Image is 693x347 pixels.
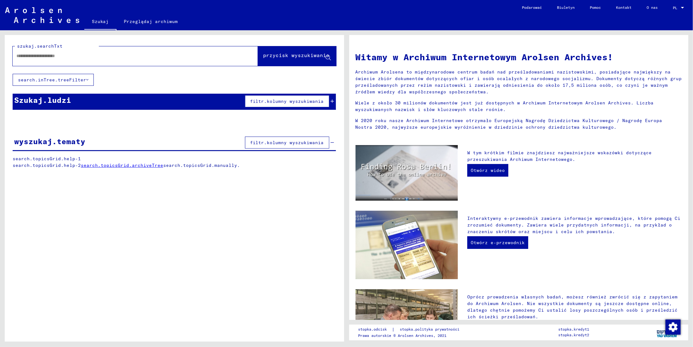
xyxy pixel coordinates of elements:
font: Witamy w Archiwum Internetowym Arolsen Archives! [355,51,613,62]
font: Biuletyn [557,5,575,10]
button: filtr.kolumny wyszukiwania [245,95,329,107]
a: Szukaj [84,14,116,30]
font: PL [673,5,677,10]
font: Szukaj.ludzi [14,95,71,105]
a: Otwórz wideo [467,164,508,177]
font: stopka.odcisk [358,327,387,332]
font: stopka.kredyt2 [558,332,589,337]
img: Arolsen_neg.svg [5,7,79,23]
font: filtr.kolumny wyszukiwania [250,140,324,145]
button: filtr.kolumny wyszukiwania [245,137,329,149]
font: przycisk wyszukiwania [263,52,330,58]
font: search.topicsGrid.help-1 [13,156,81,162]
font: W tym krótkim filmie znajdziesz najważniejsze wskazówki dotyczące przeszukiwania Archiwum Interne... [467,150,652,162]
font: Szukaj [92,19,109,24]
font: search.topicsGrid.help-2 [13,162,81,168]
font: stopka.polityka prywatności [400,327,459,332]
font: Przeglądaj archiwum [124,19,178,24]
font: stopka.kredyt1 [558,327,589,332]
font: Pomoc [590,5,601,10]
font: Interaktywny e-przewodnik zawiera informacje wprowadzające, które pomogą Ci zrozumieć dokumenty. ... [467,215,680,234]
font: O nas [647,5,658,10]
font: Podarować [522,5,542,10]
font: search.inTree.treeFilter [18,77,86,83]
img: yv_logo.png [655,324,679,340]
img: eguide.jpg [355,211,458,279]
font: wyszukaj.tematy [14,137,85,146]
font: Otwórz wideo [471,168,505,173]
font: W 2020 roku nasze Archiwum Internetowe otrzymało Europejską Nagrodę Dziedzictwa Kulturowego / Nag... [355,118,662,130]
font: Prawa autorskie © Arolsen Archives, 2021 [358,333,446,338]
a: Przeglądaj archiwum [116,14,186,29]
font: szukaj.searchTxt [17,43,63,49]
font: search.topicsGrid.manually. [163,162,240,168]
font: Kontakt [616,5,631,10]
font: | [392,326,395,332]
font: Archiwum Arolsena to międzynarodowe centrum badań nad prześladowaniami nazistowskimi, posiadające... [355,69,682,95]
a: Otwórz e-przewodnik [467,236,528,249]
font: filtr.kolumny wyszukiwania [250,98,324,104]
img: video.jpg [355,145,458,201]
a: stopka.odcisk [358,326,392,333]
font: Oprócz prowadzenia własnych badań, możesz również zwrócić się z zapytaniem do Archiwum Arolsen. N... [467,294,678,320]
font: Wiele z około 30 milionów dokumentów jest już dostępnych w Archiwum Internetowym Arolsen Archives... [355,100,654,112]
a: stopka.polityka prywatności [395,326,467,333]
button: przycisk wyszukiwania [258,46,336,66]
a: search.topicsGrid.archiveTree [81,162,163,168]
font: Otwórz e-przewodnik [471,240,525,245]
img: Zmiana zgody [666,320,681,335]
button: search.inTree.treeFilter [13,74,94,86]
